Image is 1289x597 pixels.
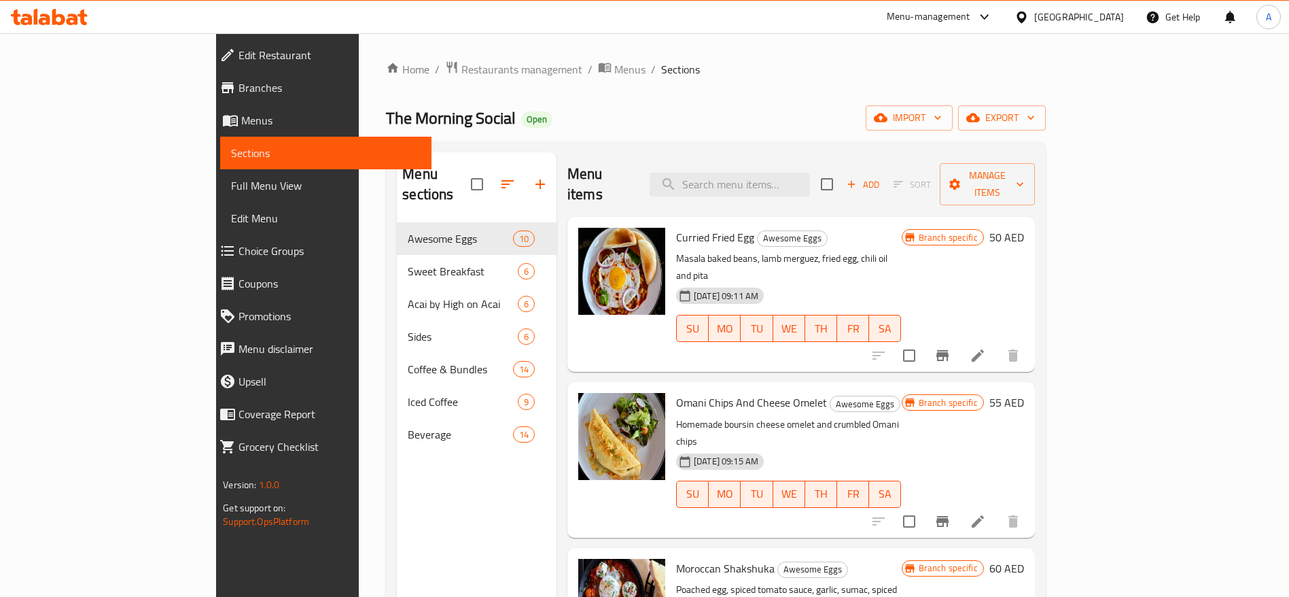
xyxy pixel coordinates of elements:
[845,177,881,192] span: Add
[830,396,900,412] span: Awesome Eggs
[223,476,256,494] span: Version:
[513,231,535,247] div: items
[714,484,735,504] span: MO
[676,250,902,284] p: Masala baked beans, lamb merguez, fried egg, chili oil and pita
[777,562,848,578] div: Awesome Eggs
[676,481,709,508] button: SU
[461,61,582,78] span: Restaurants management
[239,80,421,96] span: Branches
[650,173,810,197] input: search
[397,255,557,288] div: Sweet Breakfast6
[970,513,986,530] a: Edit menu item
[231,145,421,161] span: Sections
[811,319,832,339] span: TH
[209,104,431,137] a: Menus
[877,109,942,126] span: import
[676,315,709,342] button: SU
[676,416,902,450] p: Homemade boursin cheese omelet and crumbled Omani chips
[588,61,593,78] li: /
[578,393,665,480] img: Omani Chips And Cheese Omelet
[989,559,1024,578] h6: 60 AED
[513,426,535,443] div: items
[397,386,557,418] div: Iced Coffee9
[220,169,431,202] a: Full Menu View
[1034,10,1124,24] div: [GEOGRAPHIC_DATA]
[231,177,421,194] span: Full Menu View
[209,398,431,430] a: Coverage Report
[651,61,656,78] li: /
[837,481,869,508] button: FR
[402,164,471,205] h2: Menu sections
[209,300,431,332] a: Promotions
[970,347,986,364] a: Edit menu item
[408,361,512,377] span: Coffee & Bundles
[518,296,535,312] div: items
[518,263,535,279] div: items
[209,235,431,267] a: Choice Groups
[779,484,800,504] span: WE
[209,365,431,398] a: Upsell
[805,481,837,508] button: TH
[688,455,764,468] span: [DATE] 09:15 AM
[514,363,534,376] span: 14
[875,319,896,339] span: SA
[223,499,285,517] span: Get support on:
[220,202,431,235] a: Edit Menu
[239,308,421,324] span: Promotions
[913,562,983,575] span: Branch specific
[209,332,431,365] a: Menu disclaimer
[758,231,827,246] span: Awesome Eggs
[518,394,535,410] div: items
[567,164,633,205] h2: Menu items
[887,9,970,25] div: Menu-management
[805,315,837,342] button: TH
[913,396,983,409] span: Branch specific
[239,439,421,455] span: Grocery Checklist
[209,71,431,104] a: Branches
[895,341,923,370] span: Select to update
[773,481,805,508] button: WE
[463,170,491,199] span: Select all sections
[241,112,421,129] span: Menus
[866,105,953,131] button: import
[926,339,959,372] button: Branch-specific-item
[239,341,421,357] span: Menu disclaimer
[209,267,431,300] a: Coupons
[445,61,582,78] a: Restaurants management
[518,328,535,345] div: items
[741,315,773,342] button: TU
[259,476,280,494] span: 1.0.0
[513,361,535,377] div: items
[521,114,552,125] span: Open
[408,296,517,312] span: Acai by High on Acai
[741,481,773,508] button: TU
[408,231,512,247] span: Awesome Eggs
[997,505,1029,538] button: delete
[408,263,517,279] span: Sweet Breakfast
[746,484,767,504] span: TU
[239,406,421,422] span: Coverage Report
[757,231,828,247] div: Awesome Eggs
[813,170,841,199] span: Select section
[514,428,534,441] span: 14
[843,484,864,504] span: FR
[408,394,517,410] span: Iced Coffee
[958,105,1046,131] button: export
[518,265,534,278] span: 6
[746,319,767,339] span: TU
[885,174,940,195] span: Select section first
[940,163,1034,205] button: Manage items
[926,505,959,538] button: Branch-specific-item
[682,319,703,339] span: SU
[913,231,983,244] span: Branch specific
[661,61,700,78] span: Sections
[688,290,764,303] span: [DATE] 09:11 AM
[491,168,524,201] span: Sort sections
[514,233,534,245] span: 10
[397,217,557,456] nav: Menu sections
[779,319,800,339] span: WE
[518,330,534,343] span: 6
[682,484,703,504] span: SU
